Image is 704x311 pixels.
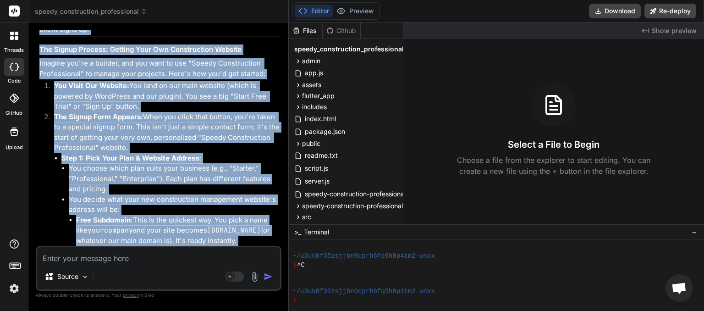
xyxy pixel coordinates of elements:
[57,272,78,281] p: Source
[508,138,599,151] h3: Select a File to Begin
[302,56,320,66] span: admin
[5,109,22,117] label: GitHub
[302,102,327,111] span: includes
[692,228,697,237] span: −
[292,296,297,305] span: ❯
[292,287,434,296] span: ~/u3uk0f35zsjjbn9cprh6fq9h0p4tm2-wnxx
[323,26,360,35] div: Github
[304,163,329,174] span: script.js
[304,150,339,161] span: readme.txt
[5,144,23,151] label: Upload
[289,26,322,35] div: Files
[304,189,420,200] span: speedy-construction-professional.php
[644,4,696,18] button: Re-deploy
[54,81,129,90] strong: You Visit Our Website:
[39,58,280,79] p: Imagine you're a builder, and you want to use "Speedy Construction Professional" to manage your p...
[264,272,273,281] img: icon
[81,273,89,281] img: Pick Models
[123,292,139,298] span: privacy
[304,126,346,137] span: package.json
[76,216,133,224] strong: Free Subdomain:
[88,226,133,235] code: yourcompany
[304,67,324,78] span: app.js
[304,113,337,124] span: index.html
[35,7,147,16] span: speedy_construction_professional
[292,252,434,261] span: ~/u3uk0f35zsjjbn9cprh6fq9h0p4tm2-wnxx
[302,212,311,222] span: src
[333,5,378,17] button: Preview
[292,261,297,270] span: ❯
[69,163,280,194] li: You choose which plan suits your business (e.g., "Starter," "Professional," "Enterprise"). Each p...
[54,112,143,121] strong: The Signup Form Appears:
[589,4,641,18] button: Download
[302,139,320,148] span: public
[207,226,261,235] code: [DOMAIN_NAME]
[294,228,301,237] span: >_
[304,228,329,237] span: Terminal
[302,201,403,211] span: speedy-construction-professional
[294,44,404,54] span: speedy_construction_professional
[4,46,24,54] label: threads
[61,154,201,162] strong: Step 1: Pick Your Plan & Website Address:
[54,81,280,112] p: You land on our main website (which is powered by WordPress and our plugin). You see a big "Start...
[249,272,260,282] img: attachment
[665,274,693,302] a: Open chat
[297,261,305,270] span: ^C
[652,26,697,35] span: Show preview
[451,155,656,177] p: Choose a file from the explorer to start editing. You can create a new file using the + button in...
[6,281,22,296] img: settings
[302,91,335,100] span: flutter_app
[304,176,330,187] span: server.js
[8,77,21,85] label: code
[39,44,280,55] h3: The Signup Process: Getting Your Own Construction Website
[690,225,698,239] button: −
[69,194,280,277] li: You decide what your new construction management website's address will be:
[76,215,280,246] li: This is the quickest way. You pick a name like and your site becomes (or whatever our main domain...
[295,5,333,17] button: Editor
[54,112,280,153] p: When you click that button, you're taken to a special signup form. This isn't just a simple conta...
[302,80,321,89] span: assets
[304,223,332,234] span: style.css
[36,291,281,300] p: Always double-check its answers. Your in Bind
